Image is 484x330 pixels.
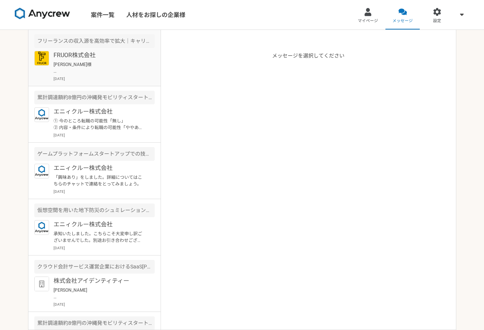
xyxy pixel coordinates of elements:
[15,8,70,20] img: 8DqYSo04kwAAAAASUVORK5CYII=
[34,34,155,48] div: フリーランスの収入源を高効率で拡大｜キャリアアドバイザー（完全リモート）
[392,18,413,24] span: メッセージ
[54,245,155,251] p: [DATE]
[54,189,155,194] p: [DATE]
[54,277,145,285] p: 株式会社アイデンティティー
[34,51,49,66] img: FRUOR%E3%83%AD%E3%82%B3%E3%82%99.png
[34,107,49,122] img: logo_text_blue_01.png
[54,287,145,300] p: [PERSON_NAME] お世話になっております。 株式会社アイデンティティーのテクフリカウンセラーです。 ご返信いただきありがとうございます。 確認したところ今回ご紹介させていただいた案件は...
[54,51,145,60] p: FRUOR株式会社
[34,164,49,178] img: logo_text_blue_01.png
[54,302,155,307] p: [DATE]
[34,204,155,217] div: 仮想空間を用いた地下防災のシュミレーションシステム開発 Unityエンジニア
[54,107,145,116] p: エニィクルー株式会社
[34,147,155,161] div: ゲームプラットフォームスタートアップでの技術責任者ポジション（VPoE）を募集
[54,230,145,244] p: 承知いたしました。こちらこそ大変申し訳ございませんでした。別途お引き合わせございましたら随時ご連絡いただければと思います。引き続きよろしくお願いいたします。
[358,18,378,24] span: マイページ
[54,76,155,81] p: [DATE]
[34,220,49,235] img: logo_text_blue_01.png
[34,277,49,291] img: default_org_logo-42cde973f59100197ec2c8e796e4974ac8490bb5b08a0eb061ff975e4574aa76.png
[272,52,344,330] p: メッセージを選択してください
[34,316,155,330] div: 累計調達額約8億円の沖縄発モビリティスタートアップ テックリード
[54,220,145,229] p: エニィクルー株式会社
[54,174,145,187] p: 「興味あり」をしました。詳細についてはこちらのチャットで連絡をとってみましょう。
[54,118,145,131] p: ① 今のところ転職の可能性「無し」 ② 内容・条件により転職の可能性「ややあり」（1年以上先） ③ 内容・条件により転職の可能性「あり」（半年から1年以内程度） ④ 転職を「積極的に検討中」（半...
[54,164,145,173] p: エニィクルー株式会社
[54,132,155,138] p: [DATE]
[34,91,155,104] div: 累計調達額約8億円の沖縄発モビリティスタートアップ テックリード
[34,260,155,274] div: クラウド会計サービス運営企業におけるSaaS[PERSON_NAME]管理ツールのバックエンド開発
[433,18,441,24] span: 設定
[54,61,145,74] p: [PERSON_NAME]様 お世話になっております。 FRUOR株式会社[PERSON_NAME]でございます。 ご対応いただきありがとうございます。 お話しできることを楽しみにしております。...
